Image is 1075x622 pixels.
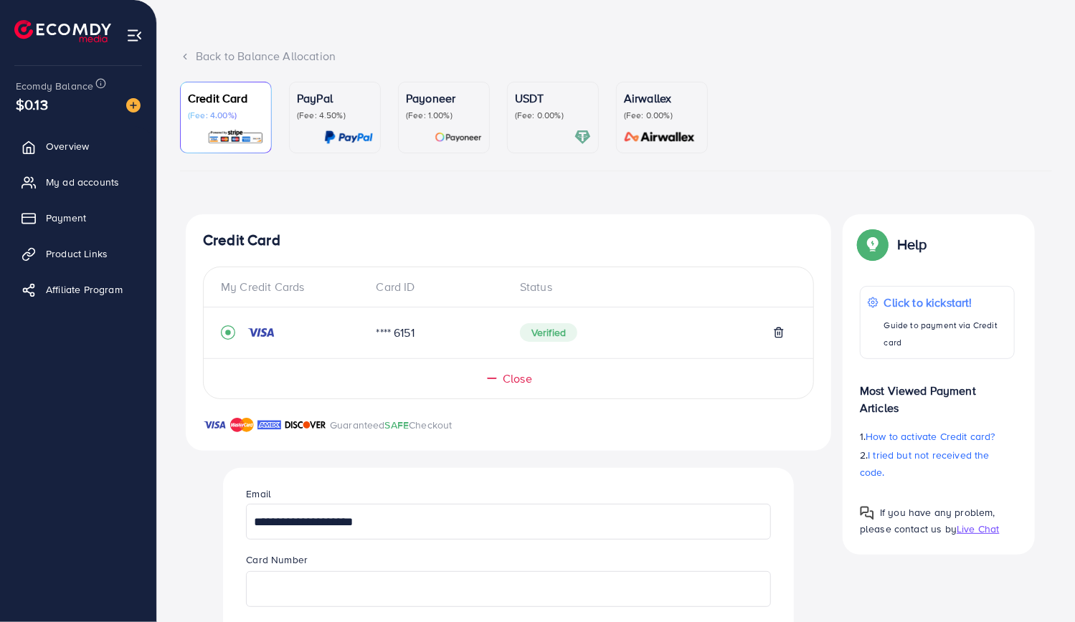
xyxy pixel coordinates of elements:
[330,416,453,434] p: Guaranteed Checkout
[126,27,143,44] img: menu
[46,175,119,189] span: My ad accounts
[247,327,275,338] img: credit
[230,416,254,434] img: brand
[503,370,532,387] span: Close
[884,317,1007,351] p: Guide to payment via Credit card
[860,231,886,257] img: Popup guide
[11,275,146,304] a: Affiliate Program
[16,94,48,115] span: $0.13
[860,505,995,536] span: If you have any problem, please contact us by
[957,522,999,536] span: Live Chat
[515,110,591,121] p: (Fee: 0.00%)
[14,20,111,42] img: logo
[11,168,146,196] a: My ad accounts
[884,294,1007,311] p: Click to kickstart!
[860,428,1015,445] p: 1.
[126,98,141,113] img: image
[254,573,762,605] iframe: Secure card number input frame
[11,239,146,268] a: Product Links
[520,323,577,342] span: Verified
[1014,558,1064,611] iframe: Chat
[257,416,281,434] img: brand
[203,231,814,249] h4: Credit Card
[624,110,700,121] p: (Fee: 0.00%)
[515,90,591,107] p: USDT
[11,132,146,161] a: Overview
[246,552,308,567] label: Card Number
[297,110,373,121] p: (Fee: 4.50%)
[860,448,990,479] span: I tried but not received the code.
[406,110,482,121] p: (Fee: 1.00%)
[207,129,264,145] img: card
[285,416,326,434] img: brand
[46,247,108,261] span: Product Links
[860,370,1015,416] p: Most Viewed Payment Articles
[435,129,482,145] img: card
[221,325,235,340] svg: record circle
[406,90,482,107] p: Payoneer
[324,129,373,145] img: card
[866,429,995,444] span: How to activate Credit card?
[860,446,1015,481] p: 2.
[46,282,123,297] span: Affiliate Program
[180,48,1052,64] div: Back to Balance Allocation
[16,79,93,93] span: Ecomdy Balance
[203,416,227,434] img: brand
[897,236,927,253] p: Help
[246,487,271,501] label: Email
[46,139,89,153] span: Overview
[11,204,146,232] a: Payment
[365,279,509,295] div: Card ID
[297,90,373,107] p: PayPal
[46,211,86,225] span: Payment
[188,90,264,107] p: Credit Card
[188,110,264,121] p: (Fee: 4.00%)
[620,129,700,145] img: card
[221,279,365,295] div: My Credit Cards
[624,90,700,107] p: Airwallex
[508,279,796,295] div: Status
[574,129,591,145] img: card
[860,506,874,520] img: Popup guide
[385,418,409,432] span: SAFE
